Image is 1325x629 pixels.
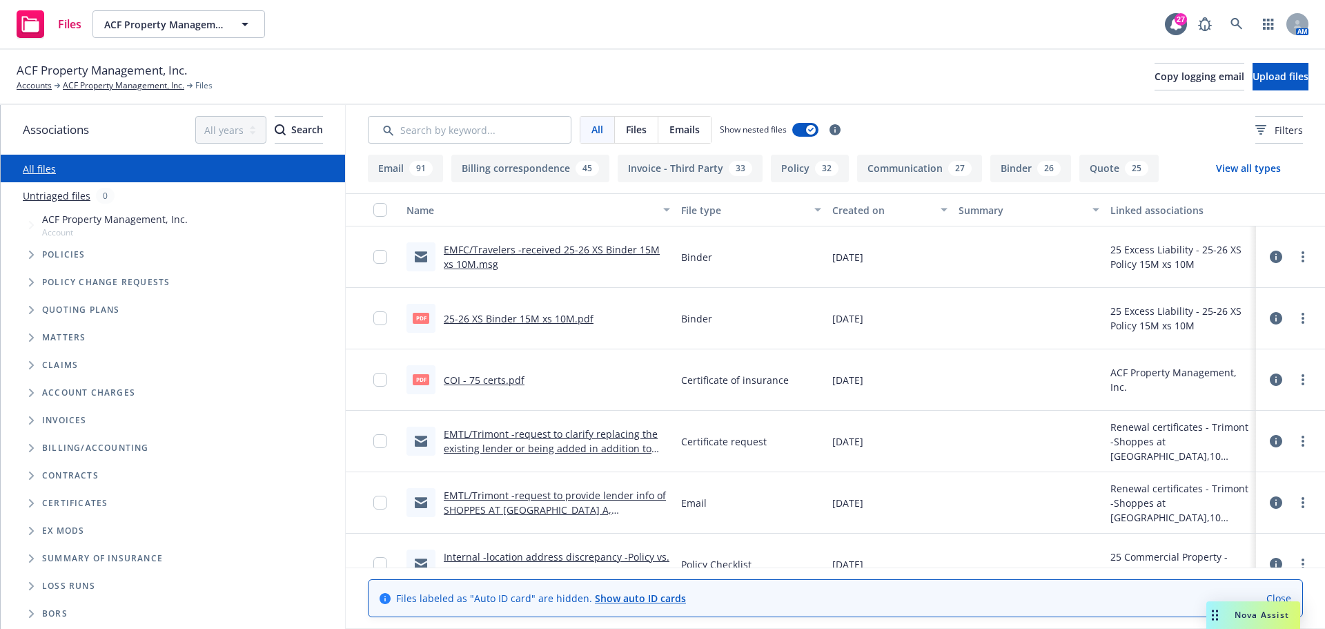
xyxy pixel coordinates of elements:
[1037,161,1061,176] div: 26
[1,209,345,434] div: Tree Example
[1253,70,1308,83] span: Upload files
[1155,70,1244,83] span: Copy logging email
[373,557,387,571] input: Toggle Row Selected
[42,226,188,238] span: Account
[576,161,599,176] div: 45
[1110,420,1250,463] div: Renewal certificates - Trimont -Shoppes at [GEOGRAPHIC_DATA],10 Quivira;[GEOGRAPHIC_DATA],[GEOGRA...
[42,361,78,369] span: Claims
[17,79,52,92] a: Accounts
[444,427,658,470] a: EMTL/Trimont -request to clarify replacing the existing lender or being added in addition to them...
[401,193,676,226] button: Name
[1295,494,1311,511] a: more
[104,17,224,32] span: ACF Property Management, Inc.
[832,373,863,387] span: [DATE]
[1266,591,1291,606] a: Close
[368,155,443,182] button: Email
[1,434,345,628] div: Folder Tree Example
[1295,556,1311,572] a: more
[681,373,789,387] span: Certificate of insurance
[1175,13,1187,26] div: 27
[58,19,81,30] span: Files
[681,557,752,572] span: Policy Checklist
[373,434,387,448] input: Toggle Row Selected
[444,550,669,578] a: Internal -location address discrepancy -Policy vs. SOV.msg
[396,591,686,606] span: Files labeled as "Auto ID card" are hidden.
[681,250,712,264] span: Binder
[11,5,87,43] a: Files
[771,155,849,182] button: Policy
[815,161,838,176] div: 32
[1206,601,1300,629] button: Nova Assist
[1194,155,1303,182] button: View all types
[1295,371,1311,388] a: more
[373,496,387,510] input: Toggle Row Selected
[373,373,387,387] input: Toggle Row Selected
[1110,550,1250,579] div: 25 Commercial Property - 25/26 Property Policy
[42,527,84,535] span: Ex Mods
[681,311,712,326] span: Binder
[42,278,170,287] span: Policy change requests
[1255,116,1303,144] button: Filters
[591,122,603,137] span: All
[832,557,863,572] span: [DATE]
[373,250,387,264] input: Toggle Row Selected
[832,250,863,264] span: [DATE]
[681,496,707,510] span: Email
[42,333,86,342] span: Matters
[1105,193,1256,226] button: Linked associations
[368,116,571,144] input: Search by keyword...
[444,489,666,531] a: EMTL/Trimont -request to provide lender info of SHOPPES AT [GEOGRAPHIC_DATA] A, LLC_Loan#32993000...
[832,434,863,449] span: [DATE]
[959,203,1083,217] div: Summary
[1110,242,1250,271] div: 25 Excess Liability - 25-26 XS Policy 15M xs 10M
[42,306,120,314] span: Quoting plans
[413,313,429,323] span: pdf
[409,161,433,176] div: 91
[444,374,524,387] a: COI - 75 certs.pdf
[990,155,1071,182] button: Binder
[42,251,86,259] span: Policies
[1253,63,1308,90] button: Upload files
[42,472,99,480] span: Contracts
[1235,609,1289,621] span: Nova Assist
[92,10,265,38] button: ACF Property Management, Inc.
[23,188,90,203] a: Untriaged files
[42,499,108,507] span: Certificates
[373,203,387,217] input: Select all
[595,592,686,605] a: Show auto ID cards
[1125,161,1148,176] div: 25
[669,122,700,137] span: Emails
[373,311,387,325] input: Toggle Row Selected
[275,116,323,144] button: SearchSearch
[413,374,429,385] span: pdf
[195,79,213,92] span: Files
[42,582,95,590] span: Loss Runs
[953,193,1104,226] button: Summary
[23,162,56,175] a: All files
[857,155,982,182] button: Communication
[96,188,115,204] div: 0
[42,416,87,425] span: Invoices
[948,161,972,176] div: 27
[1295,310,1311,327] a: more
[1255,123,1303,137] span: Filters
[1110,304,1250,333] div: 25 Excess Liability - 25-26 XS Policy 15M xs 10M
[1295,433,1311,449] a: more
[17,61,187,79] span: ACF Property Management, Inc.
[1255,10,1282,38] a: Switch app
[275,124,286,135] svg: Search
[1191,10,1219,38] a: Report a Bug
[444,312,593,325] a: 25-26 XS Binder 15M xs 10M.pdf
[720,124,787,135] span: Show nested files
[1079,155,1159,182] button: Quote
[729,161,752,176] div: 33
[681,434,767,449] span: Certificate request
[42,389,135,397] span: Account charges
[827,193,953,226] button: Created on
[1223,10,1250,38] a: Search
[626,122,647,137] span: Files
[42,444,149,452] span: Billing/Accounting
[444,243,660,271] a: EMFC/Travelers -received 25-26 XS Binder 15M xs 10M.msg
[832,496,863,510] span: [DATE]
[63,79,184,92] a: ACF Property Management, Inc.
